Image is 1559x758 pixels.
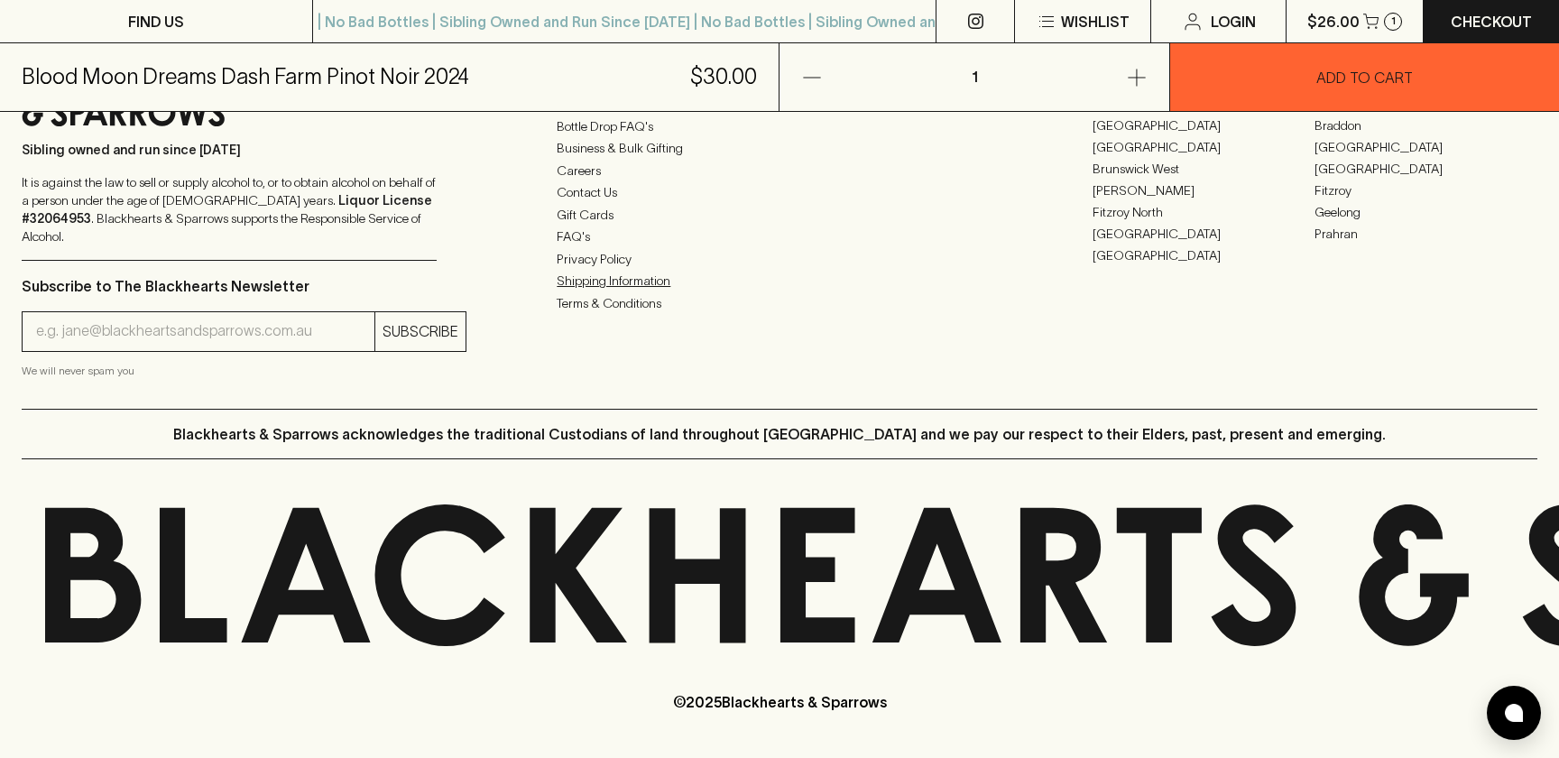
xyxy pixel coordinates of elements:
a: Business & Bulk Gifting [557,138,1001,160]
a: Gift Cards [557,204,1001,226]
p: FIND US [128,11,184,32]
a: Shipping Information [557,271,1001,292]
a: [PERSON_NAME] [1093,180,1315,202]
p: It is against the law to sell or supply alcohol to, or to obtain alcohol on behalf of a person un... [22,173,437,245]
p: Wishlist [1061,11,1130,32]
p: Blackhearts & Sparrows acknowledges the traditional Custodians of land throughout [GEOGRAPHIC_DAT... [173,423,1386,445]
a: [GEOGRAPHIC_DATA] [1315,137,1537,159]
a: Careers [557,160,1001,181]
a: Brunswick West [1093,159,1315,180]
h5: $30.00 [690,62,757,91]
button: ADD TO CART [1170,43,1559,111]
a: Privacy Policy [557,248,1001,270]
a: Terms & Conditions [557,292,1001,314]
p: ADD TO CART [1316,67,1413,88]
strong: Liquor License #32064953 [22,193,432,226]
a: Fitzroy [1315,180,1537,202]
p: SUBSCRIBE [383,320,458,342]
a: [GEOGRAPHIC_DATA] [1093,224,1315,245]
p: $26.00 [1307,11,1360,32]
a: Braddon [1315,116,1537,137]
a: FAQ's [557,226,1001,248]
a: Bottle Drop FAQ's [557,116,1001,137]
a: [GEOGRAPHIC_DATA] [1093,245,1315,267]
a: Prahran [1315,224,1537,245]
a: Geelong [1315,202,1537,224]
a: [GEOGRAPHIC_DATA] [1093,116,1315,137]
p: We will never spam you [22,362,466,380]
p: Sibling owned and run since [DATE] [22,141,437,159]
a: [GEOGRAPHIC_DATA] [1093,137,1315,159]
h5: Blood Moon Dreams Dash Farm Pinot Noir 2024 [22,62,469,91]
p: 1 [1391,16,1396,26]
a: Fitzroy North [1093,202,1315,224]
p: 1 [953,43,996,111]
a: Contact Us [557,182,1001,204]
input: e.g. jane@blackheartsandsparrows.com.au [36,317,374,346]
a: [GEOGRAPHIC_DATA] [1315,159,1537,180]
p: Subscribe to The Blackhearts Newsletter [22,275,466,297]
p: Checkout [1451,11,1532,32]
img: bubble-icon [1505,704,1523,722]
p: Login [1211,11,1256,32]
button: SUBSCRIBE [375,312,466,351]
